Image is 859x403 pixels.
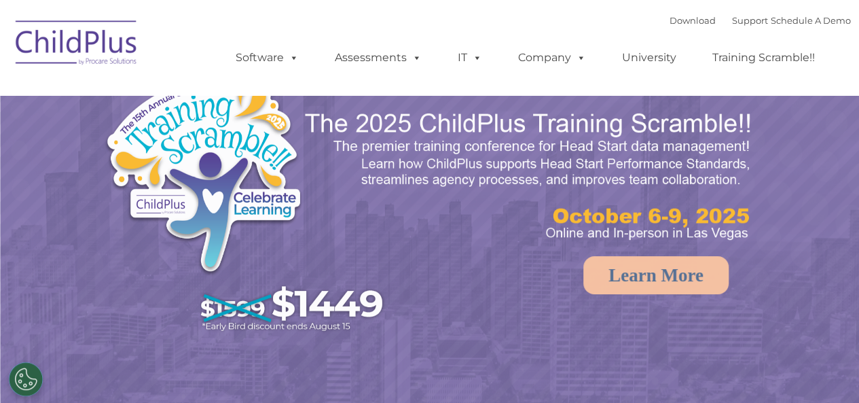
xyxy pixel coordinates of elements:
a: Software [222,44,312,71]
font: | [670,15,851,26]
a: Assessments [321,44,435,71]
a: Learn More [583,256,729,294]
button: Cookies Settings [9,362,43,396]
img: ChildPlus by Procare Solutions [9,11,145,79]
a: Download [670,15,716,26]
a: Company [505,44,600,71]
a: University [608,44,690,71]
a: Training Scramble!! [699,44,828,71]
a: Schedule A Demo [771,15,851,26]
a: IT [444,44,496,71]
a: Support [732,15,768,26]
